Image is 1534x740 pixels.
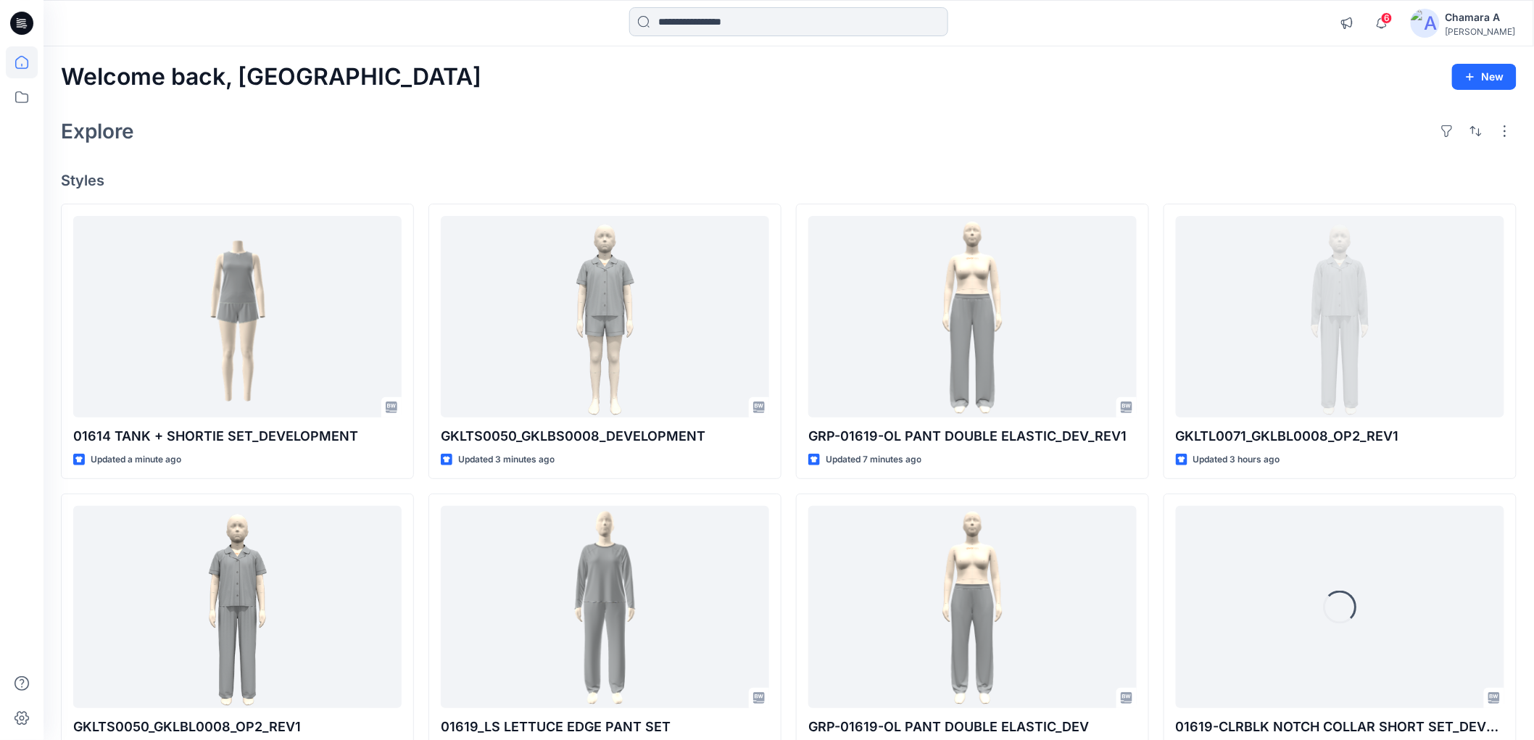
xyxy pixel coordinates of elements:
[441,717,769,737] p: 01619_LS LETTUCE EDGE PANT SET
[1193,452,1280,467] p: Updated 3 hours ago
[61,172,1517,189] h4: Styles
[1411,9,1440,38] img: avatar
[73,426,402,446] p: 01614 TANK + SHORTIE SET_DEVELOPMENT
[826,452,921,467] p: Updated 7 minutes ago
[61,64,481,91] h2: Welcome back, [GEOGRAPHIC_DATA]
[1176,717,1504,737] p: 01619-CLRBLK NOTCH COLLAR SHORT SET_DEVELOPMENT
[441,426,769,446] p: GKLTS0050_GKLBS0008_DEVELOPMENT
[808,506,1137,707] a: GRP-01619-OL PANT DOUBLE ELASTIC_DEV
[808,717,1137,737] p: GRP-01619-OL PANT DOUBLE ELASTIC_DEV
[808,426,1137,446] p: GRP-01619-OL PANT DOUBLE ELASTIC_DEV_REV1
[441,506,769,707] a: 01619_LS LETTUCE EDGE PANT SET
[441,216,769,417] a: GKLTS0050_GKLBS0008_DEVELOPMENT
[61,120,134,143] h2: Explore
[73,506,402,707] a: GKLTS0050_GKLBL0008_OP2_REV1
[73,717,402,737] p: GKLTS0050_GKLBL0008_OP2_REV1
[1452,64,1517,90] button: New
[1381,12,1393,24] span: 6
[1446,9,1516,26] div: Chamara A
[1176,426,1504,446] p: GKLTL0071_GKLBL0008_OP2_REV1
[1446,26,1516,37] div: [PERSON_NAME]
[91,452,181,467] p: Updated a minute ago
[1176,216,1504,417] a: GKLTL0071_GKLBL0008_OP2_REV1
[73,216,402,417] a: 01614 TANK + SHORTIE SET_DEVELOPMENT
[808,216,1137,417] a: GRP-01619-OL PANT DOUBLE ELASTIC_DEV_REV1
[458,452,555,467] p: Updated 3 minutes ago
